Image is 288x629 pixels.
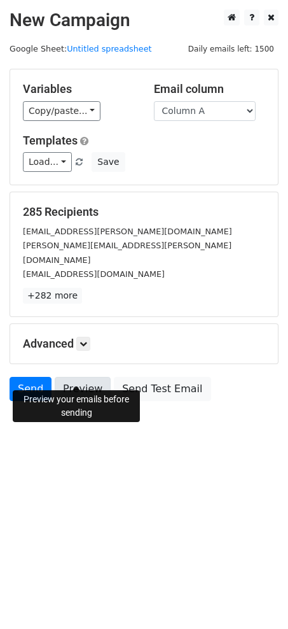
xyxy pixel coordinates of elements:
[184,44,278,53] a: Daily emails left: 1500
[23,288,82,304] a: +282 more
[55,377,111,401] a: Preview
[224,568,288,629] iframe: Chat Widget
[67,44,151,53] a: Untitled spreadsheet
[13,390,140,422] div: Preview your emails before sending
[92,152,125,172] button: Save
[23,337,265,351] h5: Advanced
[23,269,165,279] small: [EMAIL_ADDRESS][DOMAIN_NAME]
[23,152,72,172] a: Load...
[23,101,100,121] a: Copy/paste...
[10,44,152,53] small: Google Sheet:
[23,205,265,219] h5: 285 Recipients
[23,82,135,96] h5: Variables
[154,82,266,96] h5: Email column
[23,134,78,147] a: Templates
[10,10,278,31] h2: New Campaign
[23,241,231,265] small: [PERSON_NAME][EMAIL_ADDRESS][PERSON_NAME][DOMAIN_NAME]
[10,377,51,401] a: Send
[23,227,232,236] small: [EMAIL_ADDRESS][PERSON_NAME][DOMAIN_NAME]
[114,377,210,401] a: Send Test Email
[184,42,278,56] span: Daily emails left: 1500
